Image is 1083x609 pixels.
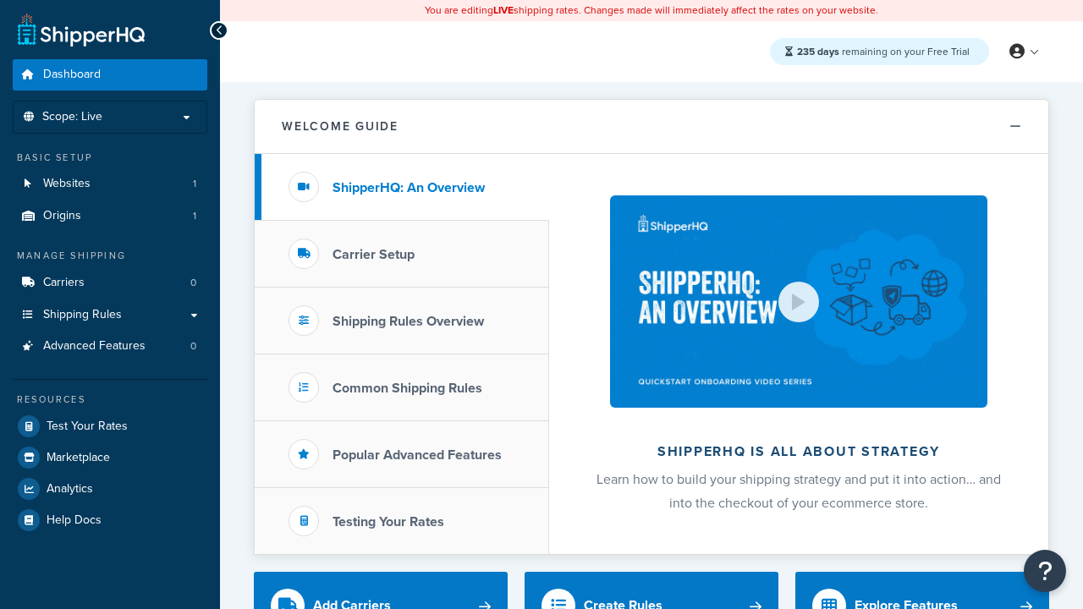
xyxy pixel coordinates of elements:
[333,447,502,463] h3: Popular Advanced Features
[13,200,207,232] a: Origins1
[13,168,207,200] a: Websites1
[193,209,196,223] span: 1
[13,474,207,504] a: Analytics
[610,195,987,408] img: ShipperHQ is all about strategy
[333,514,444,529] h3: Testing Your Rates
[333,180,485,195] h3: ShipperHQ: An Overview
[190,276,196,290] span: 0
[43,177,91,191] span: Websites
[13,411,207,442] a: Test Your Rates
[13,392,207,407] div: Resources
[47,420,128,434] span: Test Your Rates
[193,177,196,191] span: 1
[493,3,514,18] b: LIVE
[333,314,484,329] h3: Shipping Rules Overview
[594,444,1003,459] h2: ShipperHQ is all about strategy
[43,209,81,223] span: Origins
[43,339,146,354] span: Advanced Features
[42,110,102,124] span: Scope: Live
[43,308,122,322] span: Shipping Rules
[13,331,207,362] li: Advanced Features
[13,267,207,299] li: Carriers
[1024,550,1066,592] button: Open Resource Center
[797,44,839,59] strong: 235 days
[13,299,207,331] a: Shipping Rules
[255,100,1048,154] button: Welcome Guide
[596,469,1001,513] span: Learn how to build your shipping strategy and put it into action… and into the checkout of your e...
[13,168,207,200] li: Websites
[43,68,101,82] span: Dashboard
[13,200,207,232] li: Origins
[47,451,110,465] span: Marketplace
[13,505,207,535] a: Help Docs
[13,151,207,165] div: Basic Setup
[13,267,207,299] a: Carriers0
[333,247,415,262] h3: Carrier Setup
[190,339,196,354] span: 0
[13,331,207,362] a: Advanced Features0
[797,44,970,59] span: remaining on your Free Trial
[282,120,399,133] h2: Welcome Guide
[13,249,207,263] div: Manage Shipping
[13,59,207,91] a: Dashboard
[47,513,102,528] span: Help Docs
[47,482,93,497] span: Analytics
[13,442,207,473] a: Marketplace
[43,276,85,290] span: Carriers
[333,381,482,396] h3: Common Shipping Rules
